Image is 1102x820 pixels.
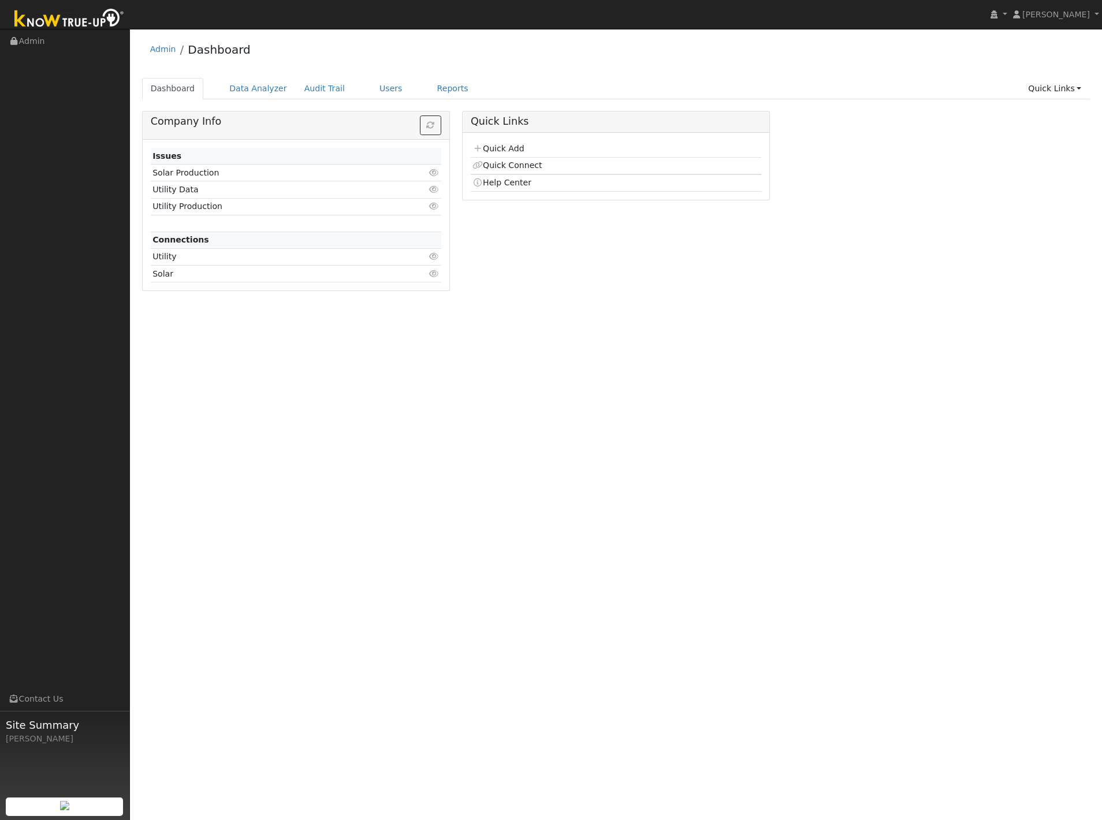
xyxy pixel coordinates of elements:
[221,78,296,99] a: Data Analyzer
[429,185,440,193] i: Click to view
[151,165,394,181] td: Solar Production
[6,733,124,745] div: [PERSON_NAME]
[151,248,394,265] td: Utility
[296,78,353,99] a: Audit Trail
[371,78,411,99] a: Users
[151,115,441,128] h5: Company Info
[429,78,477,99] a: Reports
[429,252,440,260] i: Click to view
[429,169,440,177] i: Click to view
[151,181,394,198] td: Utility Data
[471,115,761,128] h5: Quick Links
[472,144,524,153] a: Quick Add
[152,235,209,244] strong: Connections
[150,44,176,54] a: Admin
[9,6,130,32] img: Know True-Up
[151,198,394,215] td: Utility Production
[429,202,440,210] i: Click to view
[472,178,531,187] a: Help Center
[1022,10,1090,19] span: [PERSON_NAME]
[1019,78,1090,99] a: Quick Links
[472,161,542,170] a: Quick Connect
[142,78,204,99] a: Dashboard
[152,151,181,161] strong: Issues
[429,270,440,278] i: Click to view
[151,266,394,282] td: Solar
[60,801,69,810] img: retrieve
[6,717,124,733] span: Site Summary
[188,43,251,57] a: Dashboard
